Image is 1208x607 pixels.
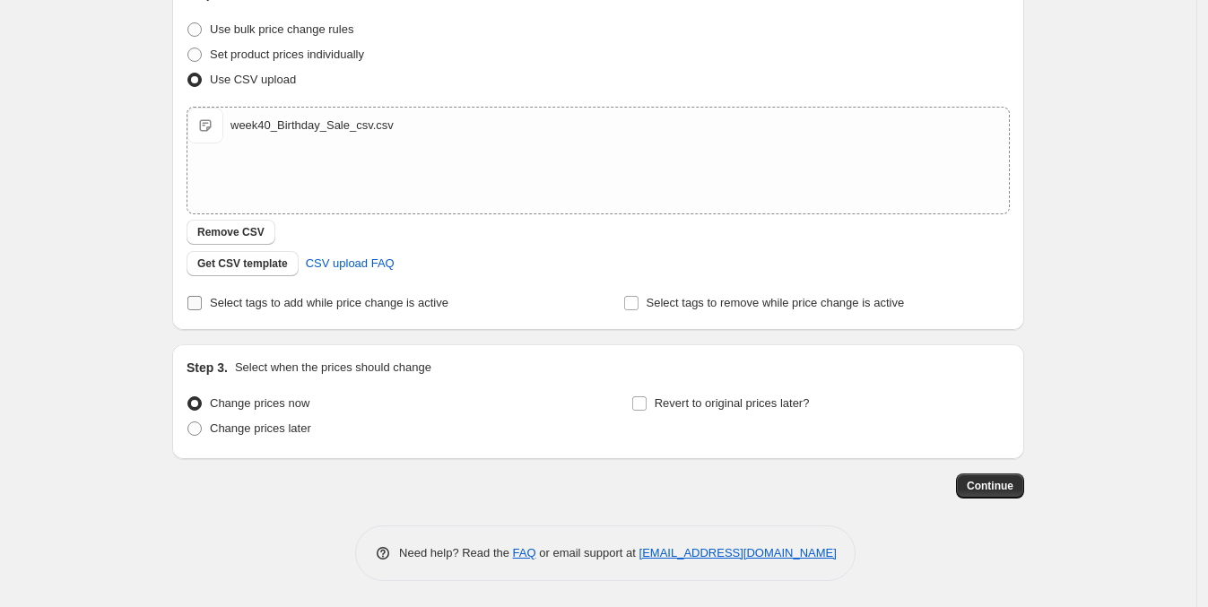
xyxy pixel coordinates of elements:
a: [EMAIL_ADDRESS][DOMAIN_NAME] [639,546,837,559]
span: Select tags to remove while price change is active [647,296,905,309]
a: CSV upload FAQ [295,249,405,278]
div: week40_Birthday_Sale_csv.csv [230,117,394,134]
button: Remove CSV [187,220,275,245]
span: Remove CSV [197,225,265,239]
span: Change prices later [210,421,311,435]
a: FAQ [513,546,536,559]
span: Get CSV template [197,256,288,271]
span: Change prices now [210,396,309,410]
button: Get CSV template [187,251,299,276]
p: Select when the prices should change [235,359,431,377]
span: Need help? Read the [399,546,513,559]
span: Select tags to add while price change is active [210,296,448,309]
span: Use CSV upload [210,73,296,86]
span: CSV upload FAQ [306,255,395,273]
span: Set product prices individually [210,48,364,61]
h2: Step 3. [187,359,228,377]
span: or email support at [536,546,639,559]
button: Continue [956,473,1024,499]
span: Continue [967,479,1013,493]
span: Use bulk price change rules [210,22,353,36]
span: Revert to original prices later? [655,396,810,410]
